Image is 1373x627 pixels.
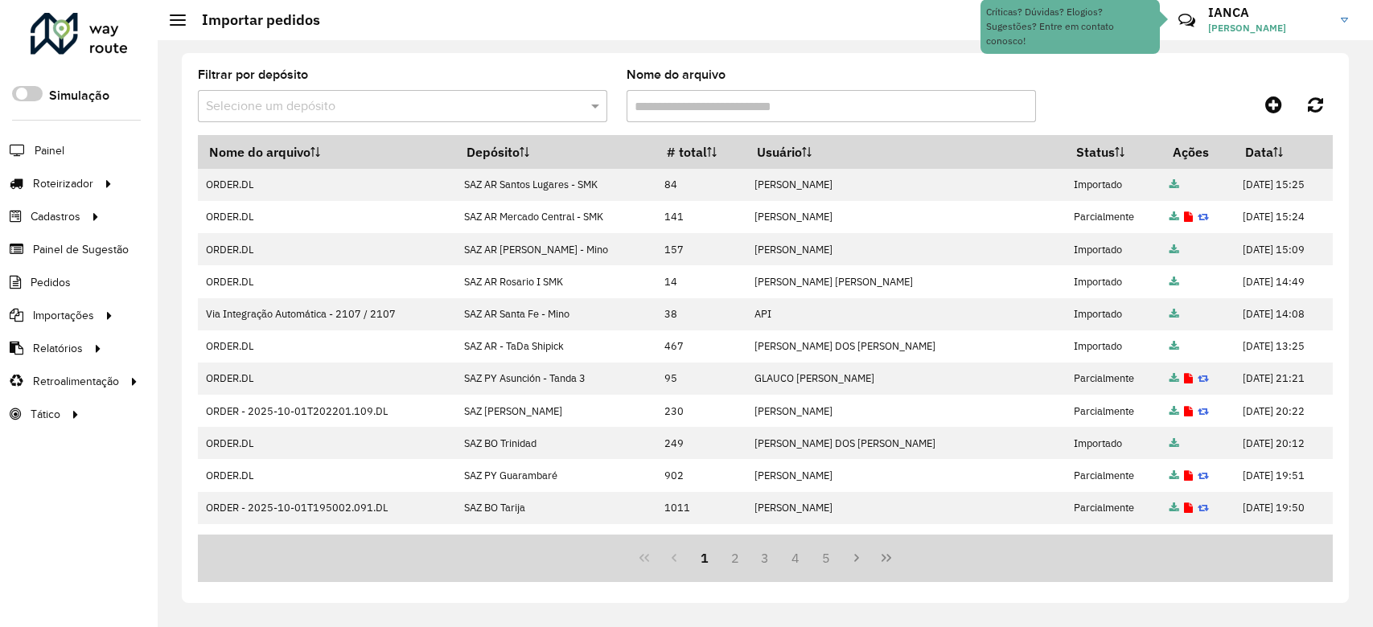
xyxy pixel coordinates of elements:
[1170,3,1204,38] a: Contato Rápido
[31,208,80,225] span: Cadastros
[1184,210,1193,223] a: Exibir log de erros
[455,492,656,524] td: SAZ BO Tarija
[1065,363,1161,395] td: Parcialmente
[1198,404,1209,418] a: Reimportar
[1234,233,1332,265] td: [DATE] 15:09
[198,169,455,201] td: ORDER.DL
[1170,339,1179,353] a: Arquivo completo
[656,233,746,265] td: 157
[1184,469,1193,482] a: Exibir log de erros
[1065,459,1161,491] td: Parcialmente
[198,298,455,330] td: Via Integração Automática - 2107 / 2107
[656,201,746,233] td: 141
[198,65,308,84] label: Filtrar por depósito
[656,459,746,491] td: 902
[656,363,746,395] td: 95
[780,543,811,573] button: 4
[198,265,455,297] td: ORDER.DL
[746,363,1065,395] td: GLAUCO [PERSON_NAME]
[1184,533,1193,547] a: Exibir log de erros
[1170,243,1179,256] a: Arquivo completo
[455,265,656,297] td: SAZ AR Rosario I SMK
[31,274,71,291] span: Pedidos
[198,135,455,169] th: Nome do arquivo
[1198,371,1209,385] a: Reimportar
[1065,169,1161,201] td: Importado
[1234,524,1332,556] td: [DATE] 19:48
[455,395,656,427] td: SAZ [PERSON_NAME]
[1065,395,1161,427] td: Parcialmente
[656,492,746,524] td: 1011
[198,524,455,556] td: ORDER.DL
[31,406,60,423] span: Tático
[841,543,872,573] button: Next Page
[198,201,455,233] td: ORDER.DL
[33,373,119,390] span: Retroalimentação
[455,298,656,330] td: SAZ AR Santa Fe - Mino
[198,427,455,459] td: ORDER.DL
[656,524,746,556] td: 957
[1170,436,1179,450] a: Arquivo completo
[746,135,1065,169] th: Usuário
[1198,533,1209,547] a: Reimportar
[656,169,746,201] td: 84
[1184,404,1193,418] a: Exibir log de erros
[33,340,83,357] span: Relatórios
[1065,330,1161,363] td: Importado
[49,86,109,105] label: Simulação
[455,233,656,265] td: SAZ AR [PERSON_NAME] - Mino
[1170,469,1179,482] a: Arquivo completo
[1065,233,1161,265] td: Importado
[656,298,746,330] td: 38
[33,175,93,192] span: Roteirizador
[750,543,781,573] button: 3
[746,459,1065,491] td: [PERSON_NAME]
[455,135,656,169] th: Depósito
[1198,469,1209,482] a: Reimportar
[656,135,746,169] th: # total
[1170,178,1179,191] a: Arquivo completo
[746,298,1065,330] td: API
[1234,363,1332,395] td: [DATE] 21:21
[1065,201,1161,233] td: Parcialmente
[1065,524,1161,556] td: Parcialmente
[746,330,1065,363] td: [PERSON_NAME] DOS [PERSON_NAME]
[1208,5,1329,20] h3: IANCA
[186,11,320,29] h2: Importar pedidos
[1234,201,1332,233] td: [DATE] 15:24
[627,65,726,84] label: Nome do arquivo
[1234,459,1332,491] td: [DATE] 19:51
[1234,330,1332,363] td: [DATE] 13:25
[746,427,1065,459] td: [PERSON_NAME] DOS [PERSON_NAME]
[33,307,94,324] span: Importações
[656,427,746,459] td: 249
[455,169,656,201] td: SAZ AR Santos Lugares - SMK
[1170,533,1179,547] a: Arquivo completo
[1161,135,1234,169] th: Ações
[1170,210,1179,223] a: Arquivo completo
[455,201,656,233] td: SAZ AR Mercado Central - SMK
[811,543,841,573] button: 5
[1234,135,1332,169] th: Data
[198,492,455,524] td: ORDER - 2025-10-01T195002.091.DL
[746,233,1065,265] td: [PERSON_NAME]
[746,492,1065,524] td: [PERSON_NAME]
[1234,492,1332,524] td: [DATE] 19:50
[1065,492,1161,524] td: Parcialmente
[1198,210,1209,223] a: Reimportar
[746,201,1065,233] td: [PERSON_NAME]
[1234,298,1332,330] td: [DATE] 14:08
[746,265,1065,297] td: [PERSON_NAME] [PERSON_NAME]
[33,241,129,258] span: Painel de Sugestão
[455,459,656,491] td: SAZ PY Guarambaré
[656,395,746,427] td: 230
[1065,298,1161,330] td: Importado
[198,363,455,395] td: ORDER.DL
[1234,169,1332,201] td: [DATE] 15:25
[198,459,455,491] td: ORDER.DL
[198,330,455,363] td: ORDER.DL
[1065,265,1161,297] td: Importado
[1208,21,1329,35] span: [PERSON_NAME]
[656,265,746,297] td: 14
[35,142,64,159] span: Painel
